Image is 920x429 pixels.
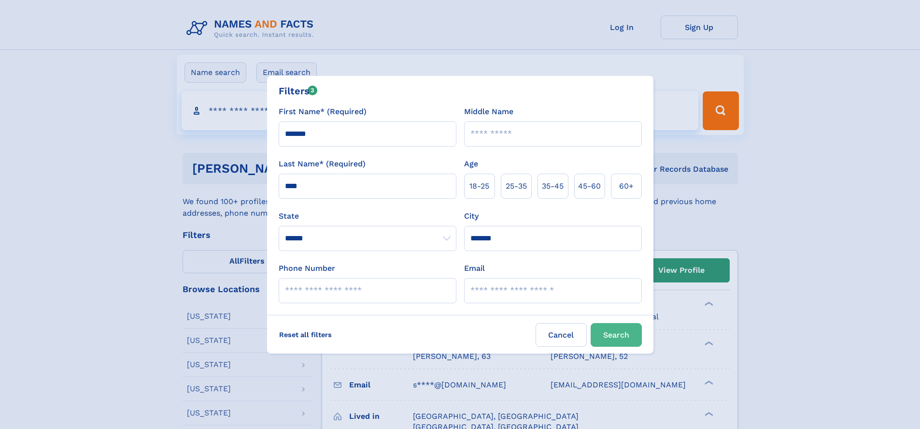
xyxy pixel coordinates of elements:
label: State [279,210,456,222]
label: Phone Number [279,263,335,274]
label: First Name* (Required) [279,106,367,118]
span: 25‑35 [506,180,527,192]
label: City [464,210,479,222]
label: Cancel [536,323,587,347]
span: 18‑25 [469,180,489,192]
label: Middle Name [464,106,513,118]
label: Last Name* (Required) [279,158,366,170]
span: 60+ [619,180,634,192]
span: 35‑45 [542,180,564,192]
div: Filters [279,84,318,98]
label: Email [464,263,485,274]
label: Reset all filters [273,323,338,346]
button: Search [591,323,642,347]
span: 45‑60 [578,180,601,192]
label: Age [464,158,478,170]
